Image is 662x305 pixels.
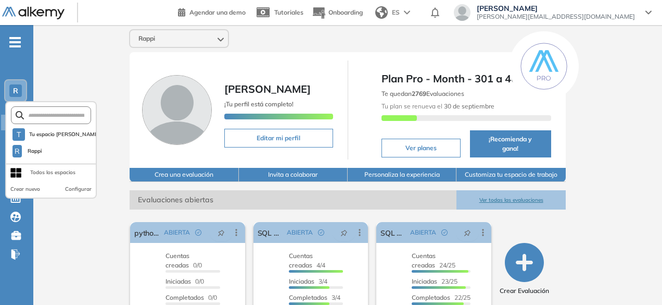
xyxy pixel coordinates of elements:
span: Completados [412,294,450,301]
span: ES [392,8,400,17]
span: ¡Tu perfil está completo! [224,100,294,108]
b: 2769 [412,90,426,97]
a: python support [134,222,160,243]
img: Foto de perfil [142,75,212,145]
span: 0/0 [166,294,217,301]
span: T [17,130,21,139]
img: Logo [2,7,65,20]
button: Onboarding [312,2,363,24]
span: 3/4 [289,277,327,285]
span: Tu plan se renueva el [381,102,494,110]
span: 3/4 [289,294,340,301]
button: Personaliza la experiencia [348,168,456,182]
span: pushpin [464,228,471,237]
button: ¡Recomienda y gana! [470,130,551,157]
span: Tu espacio [PERSON_NAME]... [29,130,97,139]
span: Onboarding [328,8,363,16]
span: ABIERTA [410,228,436,237]
button: Ver planes [381,139,461,157]
span: Plan Pro - Month - 301 a 400 [381,71,551,87]
a: SQL Growth E&A [380,222,406,243]
span: R [15,147,20,155]
span: [PERSON_NAME] [224,82,311,95]
span: 0/0 [166,277,204,285]
span: Cuentas creadas [289,252,313,269]
button: pushpin [333,224,355,241]
span: Iniciadas [166,277,191,285]
span: Rappi [26,147,43,155]
span: Completados [166,294,204,301]
img: world [375,6,388,19]
span: Te quedan Evaluaciones [381,90,464,97]
span: 24/25 [412,252,455,269]
button: pushpin [210,224,233,241]
button: Crea una evaluación [130,168,238,182]
div: Todos los espacios [30,168,75,177]
a: SQL Turbo [258,222,283,243]
span: check-circle [318,229,324,236]
button: Ver todas las evaluaciones [456,190,565,210]
span: Rappi [138,34,155,43]
b: 30 de septiembre [442,102,494,110]
span: 22/25 [412,294,470,301]
i: - [9,41,21,43]
span: Agendar una demo [189,8,246,16]
span: Tutoriales [274,8,303,16]
span: Crear Evaluación [500,286,549,296]
span: ABIERTA [287,228,313,237]
span: R [13,87,18,95]
span: [PERSON_NAME] [477,4,635,13]
button: Configurar [65,185,92,193]
span: 4/4 [289,252,325,269]
span: 23/25 [412,277,457,285]
span: pushpin [218,228,225,237]
button: Crear Evaluación [500,243,549,296]
span: Completados [289,294,327,301]
span: Cuentas creadas [166,252,189,269]
span: check-circle [441,229,448,236]
span: Evaluaciones abiertas [130,190,456,210]
span: check-circle [195,229,201,236]
span: Iniciadas [412,277,437,285]
span: 0/0 [166,252,202,269]
span: Iniciadas [289,277,314,285]
span: Cuentas creadas [412,252,436,269]
button: Customiza tu espacio de trabajo [456,168,565,182]
button: pushpin [456,224,479,241]
button: Editar mi perfil [224,129,333,148]
a: Agendar una demo [178,5,246,18]
button: Invita a colaborar [239,168,348,182]
img: arrow [404,10,410,15]
span: ABIERTA [164,228,190,237]
button: Crear nuevo [10,185,40,193]
span: [PERSON_NAME][EMAIL_ADDRESS][DOMAIN_NAME] [477,13,635,21]
span: pushpin [340,228,348,237]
